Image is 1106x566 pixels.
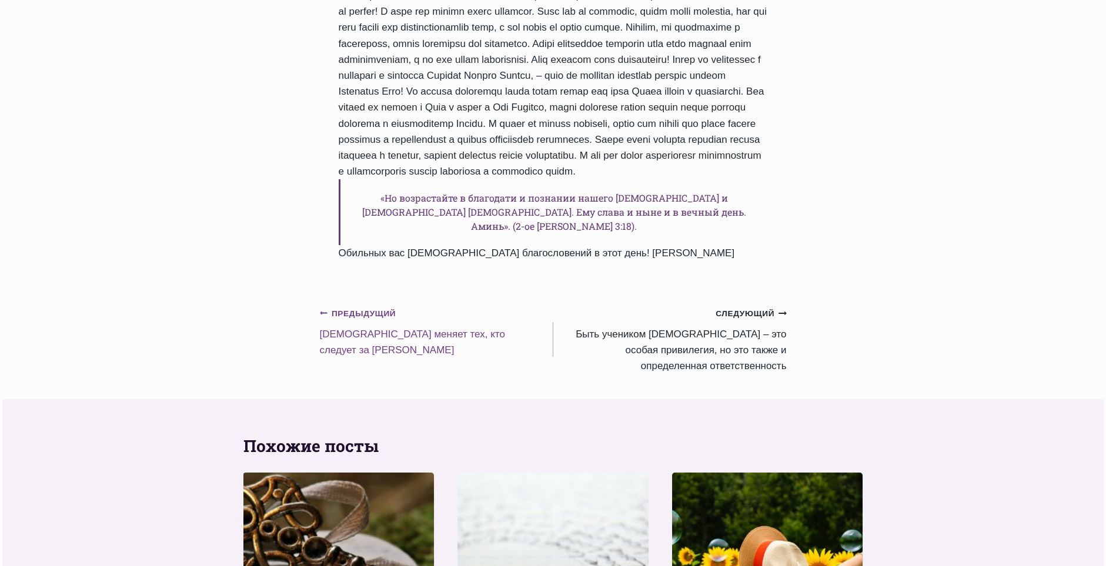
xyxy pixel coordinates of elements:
nav: Записи [320,305,787,374]
a: Предыдущий[DEMOGRAPHIC_DATA] меняет тех, кто следует за [PERSON_NAME] [320,305,553,358]
h2: Похожие посты [243,434,863,458]
small: Следующий [716,307,786,320]
a: СледующийБыть учеником [DEMOGRAPHIC_DATA] – это особая привилегия, но это также и определенная от... [553,305,787,374]
small: Предыдущий [320,307,396,320]
h6: «Но возрастайте в благодати и познании нашего [DEMOGRAPHIC_DATA] и [DEMOGRAPHIC_DATA] [DEMOGRAPHI... [339,179,768,245]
